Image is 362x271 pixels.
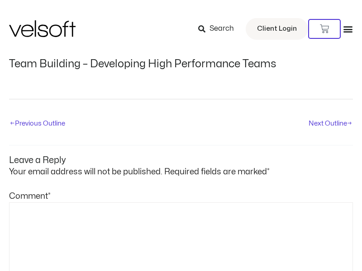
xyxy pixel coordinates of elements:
[309,117,352,132] a: Next Outline→
[257,23,297,35] span: Client Login
[343,24,353,34] div: Menu Toggle
[9,168,162,176] span: Your email address will not be published.
[9,192,51,200] label: Comment
[9,145,353,166] h3: Leave a Reply
[10,120,15,126] span: ←
[10,117,65,132] a: ←Previous Outline
[164,168,270,176] span: Required fields are marked
[198,21,240,37] a: Search
[9,58,353,70] h1: Team Building – Developing High Performance Teams
[9,20,76,37] img: Velsoft Training Materials
[9,99,353,133] nav: Post navigation
[210,23,234,35] span: Search
[347,120,352,126] span: →
[246,18,308,40] a: Client Login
